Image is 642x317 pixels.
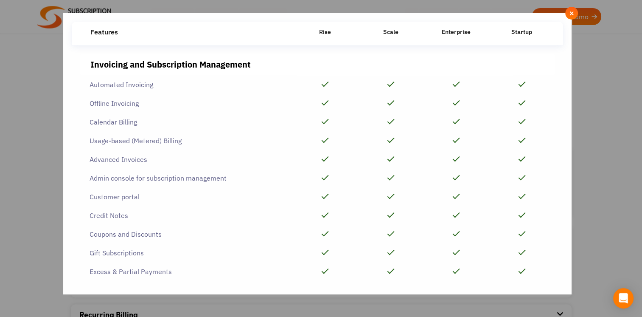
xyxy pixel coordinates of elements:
[80,187,292,206] div: Customer portal
[80,113,292,131] div: Calendar Billing
[565,7,578,20] button: Close
[80,150,292,169] div: Advanced Invoices
[80,169,292,187] div: Admin console for subscription management
[80,243,292,262] div: Gift Subscriptions
[80,206,292,225] div: Credit Notes
[80,94,292,113] div: Offline Invoicing
[80,262,292,281] div: Excess & Partial Payments
[80,131,292,150] div: Usage-based (Metered) Billing
[569,8,575,18] span: ×
[80,281,292,300] div: Unbilled Charges
[80,225,292,243] div: Coupons and Discounts
[90,58,544,71] div: Invoicing and Subscription Management
[80,75,292,94] div: Automated Invoicing
[613,288,634,309] div: Open Intercom Messenger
